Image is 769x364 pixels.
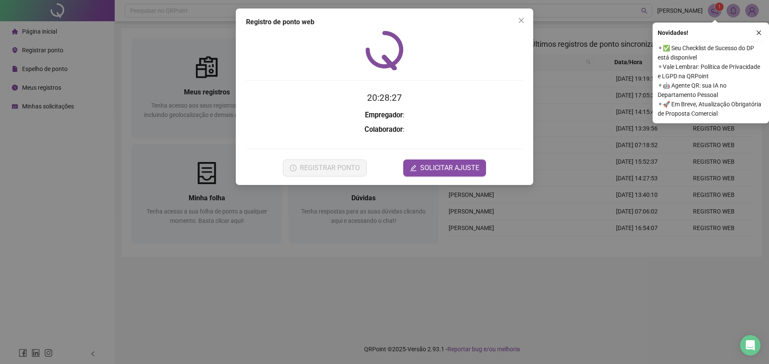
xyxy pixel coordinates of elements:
div: Open Intercom Messenger [740,335,761,355]
button: editSOLICITAR AJUSTE [403,159,486,176]
button: Close [515,14,528,27]
div: Registro de ponto web [246,17,523,27]
span: close [756,30,762,36]
span: ⚬ ✅ Seu Checklist de Sucesso do DP está disponível [658,43,764,62]
span: edit [410,165,417,171]
span: ⚬ 🚀 Em Breve, Atualização Obrigatória de Proposta Comercial [658,100,764,118]
h3: : [246,110,523,121]
span: ⚬ Vale Lembrar: Política de Privacidade e LGPD na QRPoint [658,62,764,81]
span: ⚬ 🤖 Agente QR: sua IA no Departamento Pessoal [658,81,764,100]
strong: Colaborador [365,125,403,134]
span: Novidades ! [658,28,688,37]
time: 20:28:27 [367,93,402,103]
span: SOLICITAR AJUSTE [420,163,479,173]
img: QRPoint [365,31,404,70]
strong: Empregador [365,111,403,119]
h3: : [246,124,523,135]
span: close [518,17,525,24]
button: REGISTRAR PONTO [283,159,367,176]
